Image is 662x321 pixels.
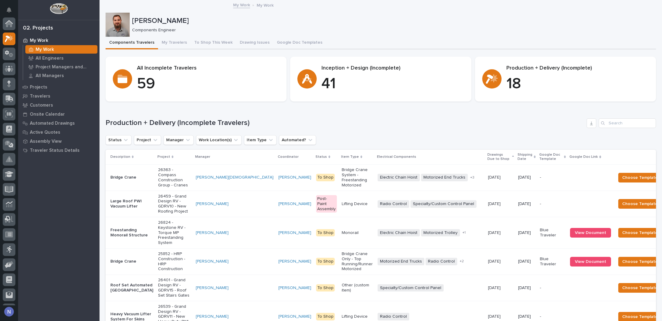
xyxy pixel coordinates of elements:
p: Lifting Device [342,201,373,207]
p: Item Type [341,154,359,160]
p: [DATE] [518,285,535,291]
span: Choose Template [622,313,658,320]
p: Inception + Design (Incomplete) [321,65,464,72]
p: [DATE] [488,258,502,264]
p: Monorail [342,230,373,235]
a: [PERSON_NAME] [278,175,311,180]
span: Motorized End Trucks [421,174,468,181]
div: To Shop [316,284,335,292]
div: Post-Paint Assembly [316,195,337,213]
p: [DATE] [488,284,502,291]
a: [PERSON_NAME] [278,230,311,235]
p: 41 [321,75,464,93]
a: Assembly View [18,137,100,146]
a: [PERSON_NAME] [196,285,229,291]
p: My Work [30,38,48,43]
p: Onsite Calendar [30,112,65,117]
a: [PERSON_NAME] [196,259,229,264]
div: 02. Projects [23,25,53,32]
button: Choose Template [618,228,662,238]
p: - [540,285,565,291]
p: 26401 - Grand Design RV - GDRV15 - Roof Set Stairs Gates [158,278,191,298]
p: 26824 - Keystone RV - Torque MP Freestanding System [158,220,191,245]
p: - [540,175,565,180]
p: Large Roof PWI Vacuum Lifter [110,199,153,209]
a: Automated Drawings [18,119,100,128]
a: Travelers [18,92,100,101]
p: Description [110,154,130,160]
span: Specialty/Custom Control Panel [378,284,444,292]
p: 59 [137,75,279,93]
a: [PERSON_NAME] [278,314,311,319]
h1: Production + Delivery (Incomplete Travelers) [106,119,584,127]
button: Choose Template [618,173,662,182]
span: Choose Template [622,174,658,181]
div: Notifications [8,7,15,17]
p: 26363 - Compass Construction Group - Cranes [158,167,191,188]
img: Workspace Logo [50,3,68,14]
span: Choose Template [622,229,658,236]
span: + 3 [470,176,474,179]
a: My Work [233,1,250,8]
p: 26459 - Grand Design RV - GDRV10 - New Roofing Project [158,194,191,214]
p: Manager [195,154,210,160]
a: My Work [18,36,100,45]
span: Choose Template [622,200,658,207]
button: Choose Template [618,283,662,293]
a: Onsite Calendar [18,110,100,119]
span: Specialty/Custom Control Panel [410,200,477,208]
a: View Document [570,257,611,266]
button: Notifications [3,4,15,16]
p: Customers [30,103,53,108]
p: All Managers [36,73,64,79]
p: Coordinator [278,154,299,160]
div: To Shop [316,258,335,265]
button: Work Location(s) [196,135,242,145]
p: [DATE] [488,174,502,180]
p: Projects [30,85,47,90]
p: Shipping Date [518,151,532,163]
div: To Shop [316,174,335,181]
button: Item Type [244,135,277,145]
a: All Engineers [23,54,100,62]
p: My Work [36,47,54,52]
button: Status [106,135,131,145]
p: - [540,314,565,319]
span: Choose Template [622,258,658,265]
p: Traveler Status Details [30,148,80,153]
a: [PERSON_NAME] [278,201,311,207]
p: My Work [257,2,274,8]
p: Active Quotes [30,130,60,135]
p: [DATE] [518,314,535,319]
a: My Work [23,45,100,54]
p: Status [315,154,327,160]
input: Search [599,118,656,128]
a: Active Quotes [18,128,100,137]
p: [DATE] [518,175,535,180]
a: View Document [570,228,611,238]
p: Automated Drawings [30,121,75,126]
button: Project [134,135,161,145]
p: [DATE] [488,200,502,207]
button: Components Travelers [106,37,158,49]
span: + 2 [460,260,464,263]
span: Motorized Trolley [421,229,460,237]
p: Drawings Due to Shop [487,151,511,163]
span: Radio Control [378,200,409,208]
button: My Travelers [158,37,191,49]
button: Google Doc Templates [273,37,326,49]
a: [PERSON_NAME] [278,259,311,264]
span: Choose Template [622,284,658,291]
p: [DATE] [518,259,535,264]
a: [PERSON_NAME] [278,285,311,291]
p: Components Engineer [132,28,651,33]
p: Bridge Crane [110,259,153,264]
p: 25852 - HRP Construction - HRP Construction [158,251,191,272]
span: Radio Control [426,258,457,265]
div: To Shop [316,313,335,320]
div: To Shop [316,229,335,237]
span: Electric Chain Hoist [378,229,420,237]
p: Google Doc Link [569,154,598,160]
a: Project Managers and Engineers [23,63,100,71]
